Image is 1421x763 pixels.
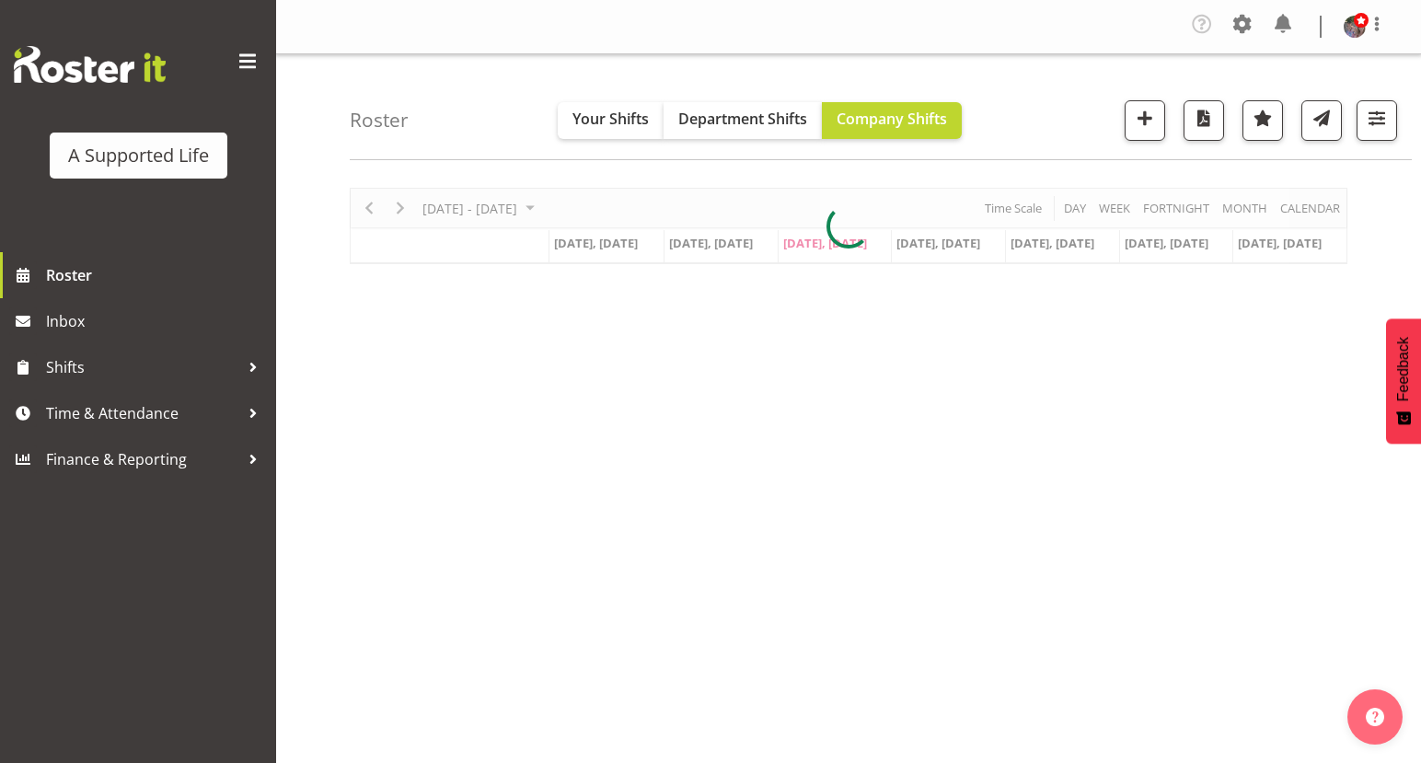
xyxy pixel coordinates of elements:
[1301,100,1342,141] button: Send a list of all shifts for the selected filtered period to all rostered employees.
[837,109,947,129] span: Company Shifts
[572,109,649,129] span: Your Shifts
[46,261,267,289] span: Roster
[1386,318,1421,444] button: Feedback - Show survey
[1395,337,1412,401] span: Feedback
[350,110,409,131] h4: Roster
[822,102,962,139] button: Company Shifts
[558,102,664,139] button: Your Shifts
[1242,100,1283,141] button: Highlight an important date within the roster.
[1357,100,1397,141] button: Filter Shifts
[1366,708,1384,726] img: help-xxl-2.png
[68,142,209,169] div: A Supported Life
[14,46,166,83] img: Rosterit website logo
[46,399,239,427] span: Time & Attendance
[1125,100,1165,141] button: Add a new shift
[664,102,822,139] button: Department Shifts
[46,307,267,335] span: Inbox
[46,445,239,473] span: Finance & Reporting
[46,353,239,381] span: Shifts
[678,109,807,129] span: Department Shifts
[1344,16,1366,38] img: rebecca-batesb34ca9c4cab83ab085f7a62cef5c7591.png
[1184,100,1224,141] button: Download a PDF of the roster according to the set date range.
